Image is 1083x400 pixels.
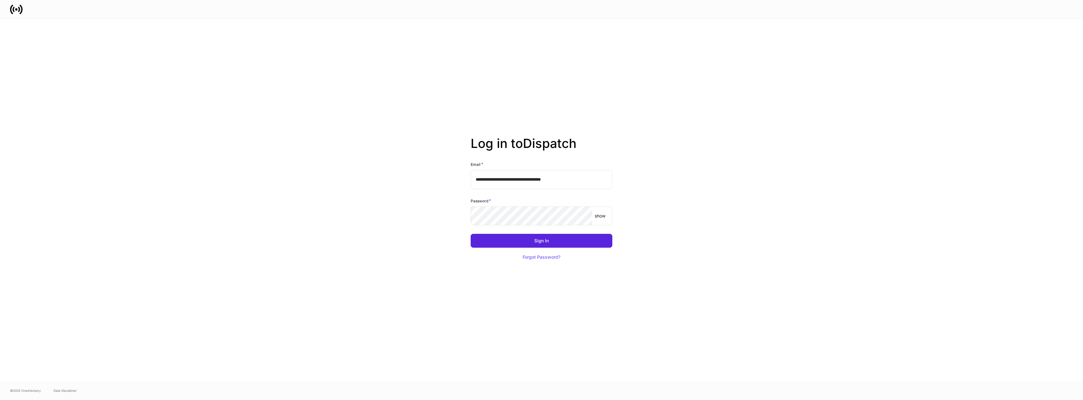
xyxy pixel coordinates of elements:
[523,255,560,259] div: Forgot Password?
[471,161,483,167] h6: Email
[54,388,77,393] a: Data Disclaimer
[471,136,612,161] h2: Log in to Dispatch
[10,388,41,393] span: © 2025 OneAdvisory
[534,239,549,243] div: Sign In
[471,234,612,248] button: Sign In
[595,213,605,219] p: show
[471,198,491,204] h6: Password
[515,250,568,264] button: Forgot Password?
